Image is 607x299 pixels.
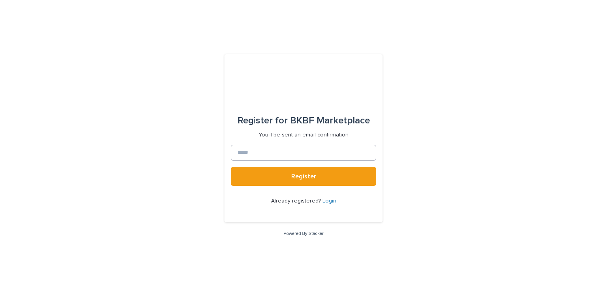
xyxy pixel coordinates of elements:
[238,116,288,125] span: Register for
[291,173,316,180] span: Register
[259,132,349,138] p: You'll be sent an email confirmation
[238,110,370,132] div: BKBF Marketplace
[322,198,336,204] a: Login
[271,198,322,204] span: Already registered?
[283,231,323,236] a: Powered By Stacker
[264,73,343,97] img: l65f3yHPToSKODuEVUav
[231,167,376,186] button: Register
